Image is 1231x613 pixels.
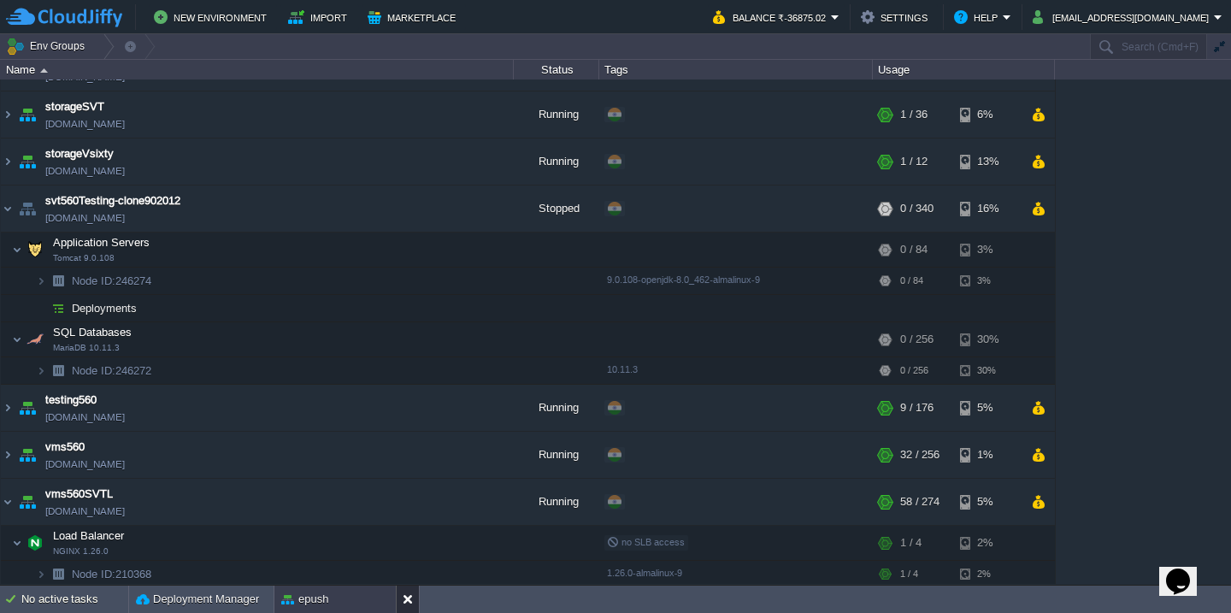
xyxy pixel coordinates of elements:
img: AMDAwAAAACH5BAEAAAAALAAAAAABAAEAAAICRAEAOw== [1,432,15,478]
div: 13% [960,139,1016,185]
img: AMDAwAAAACH5BAEAAAAALAAAAAABAAEAAAICRAEAOw== [12,233,22,267]
img: CloudJiffy [6,7,122,28]
img: AMDAwAAAACH5BAEAAAAALAAAAAABAAEAAAICRAEAOw== [46,295,70,321]
div: Running [514,139,599,185]
a: Deployments [70,301,139,315]
span: Application Servers [51,235,152,250]
img: AMDAwAAAACH5BAEAAAAALAAAAAABAAEAAAICRAEAOw== [15,139,39,185]
img: AMDAwAAAACH5BAEAAAAALAAAAAABAAEAAAICRAEAOw== [15,432,39,478]
img: AMDAwAAAACH5BAEAAAAALAAAAAABAAEAAAICRAEAOw== [46,357,70,384]
a: vms560SVTL [45,486,113,503]
a: vms560 [45,439,85,456]
img: AMDAwAAAACH5BAEAAAAALAAAAAABAAEAAAICRAEAOw== [1,139,15,185]
img: AMDAwAAAACH5BAEAAAAALAAAAAABAAEAAAICRAEAOw== [23,322,47,357]
div: 3% [960,233,1016,267]
img: AMDAwAAAACH5BAEAAAAALAAAAAABAAEAAAICRAEAOw== [12,526,22,560]
div: 58 / 274 [900,479,939,525]
div: 1% [960,432,1016,478]
span: 246274 [70,274,154,288]
button: epush [281,591,328,608]
span: [DOMAIN_NAME] [45,162,125,180]
span: Tomcat 9.0.108 [53,253,115,263]
button: Settings [861,7,933,27]
div: 1 / 12 [900,139,928,185]
a: Application ServersTomcat 9.0.108 [51,236,152,249]
div: Name [2,60,513,80]
a: SQL DatabasesMariaDB 10.11.3 [51,326,134,339]
div: 32 / 256 [900,432,939,478]
img: AMDAwAAAACH5BAEAAAAALAAAAAABAAEAAAICRAEAOw== [15,385,39,431]
button: Marketplace [368,7,461,27]
div: Tags [600,60,872,80]
img: AMDAwAAAACH5BAEAAAAALAAAAAABAAEAAAICRAEAOw== [36,295,46,321]
a: [DOMAIN_NAME] [45,409,125,426]
button: Balance ₹-36875.02 [713,7,831,27]
div: 16% [960,186,1016,232]
div: Running [514,432,599,478]
span: 210368 [70,567,154,581]
button: Help [954,7,1003,27]
div: 0 / 84 [900,233,928,267]
div: Running [514,479,599,525]
div: Running [514,385,599,431]
button: New Environment [154,7,272,27]
a: storageSVT [45,98,104,115]
a: [DOMAIN_NAME] [45,456,125,473]
span: no SLB access [607,537,685,547]
div: Status [515,60,598,80]
div: 9 / 176 [900,385,934,431]
span: 1.26.0-almalinux-9 [607,568,682,578]
img: AMDAwAAAACH5BAEAAAAALAAAAAABAAEAAAICRAEAOw== [23,233,47,267]
div: Stopped [514,186,599,232]
a: storageVsixty [45,145,114,162]
a: [DOMAIN_NAME] [45,209,125,227]
div: Running [514,91,599,138]
img: AMDAwAAAACH5BAEAAAAALAAAAAABAAEAAAICRAEAOw== [15,91,39,138]
span: 246272 [70,363,154,378]
span: NGINX 1.26.0 [53,546,109,557]
div: 30% [960,357,1016,384]
a: Load BalancerNGINX 1.26.0 [51,529,127,542]
img: AMDAwAAAACH5BAEAAAAALAAAAAABAAEAAAICRAEAOw== [1,91,15,138]
button: Deployment Manager [136,591,259,608]
button: Import [288,7,352,27]
img: AMDAwAAAACH5BAEAAAAALAAAAAABAAEAAAICRAEAOw== [1,186,15,232]
div: 1 / 4 [900,561,918,587]
img: AMDAwAAAACH5BAEAAAAALAAAAAABAAEAAAICRAEAOw== [15,479,39,525]
img: AMDAwAAAACH5BAEAAAAALAAAAAABAAEAAAICRAEAOw== [36,561,46,587]
img: AMDAwAAAACH5BAEAAAAALAAAAAABAAEAAAICRAEAOw== [46,268,70,294]
span: 9.0.108-openjdk-8.0_462-almalinux-9 [607,274,760,285]
a: Node ID:246272 [70,363,154,378]
span: [DOMAIN_NAME] [45,115,125,133]
img: AMDAwAAAACH5BAEAAAAALAAAAAABAAEAAAICRAEAOw== [46,561,70,587]
span: MariaDB 10.11.3 [53,343,120,353]
button: [EMAIL_ADDRESS][DOMAIN_NAME] [1033,7,1214,27]
a: Node ID:210368 [70,567,154,581]
div: 0 / 256 [900,357,928,384]
span: Load Balancer [51,528,127,543]
div: 2% [960,561,1016,587]
button: Env Groups [6,34,91,58]
span: Node ID: [72,364,115,377]
a: testing560 [45,392,97,409]
div: Usage [874,60,1054,80]
span: 10.11.3 [607,364,638,374]
span: Node ID: [72,274,115,287]
img: AMDAwAAAACH5BAEAAAAALAAAAAABAAEAAAICRAEAOw== [12,322,22,357]
img: AMDAwAAAACH5BAEAAAAALAAAAAABAAEAAAICRAEAOw== [1,385,15,431]
div: 1 / 4 [900,526,922,560]
img: AMDAwAAAACH5BAEAAAAALAAAAAABAAEAAAICRAEAOw== [23,526,47,560]
div: 2% [960,526,1016,560]
div: 5% [960,385,1016,431]
img: AMDAwAAAACH5BAEAAAAALAAAAAABAAEAAAICRAEAOw== [1,479,15,525]
img: AMDAwAAAACH5BAEAAAAALAAAAAABAAEAAAICRAEAOw== [36,268,46,294]
div: 1 / 36 [900,91,928,138]
span: Node ID: [72,568,115,581]
img: AMDAwAAAACH5BAEAAAAALAAAAAABAAEAAAICRAEAOw== [36,357,46,384]
span: svt560Testing-clone902012 [45,192,180,209]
